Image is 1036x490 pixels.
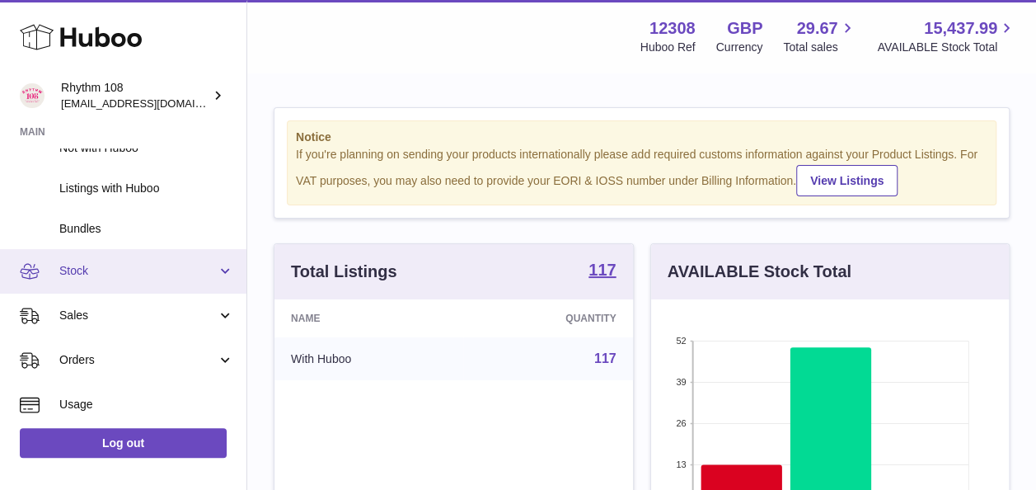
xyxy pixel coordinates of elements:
td: With Huboo [274,337,463,380]
a: 29.67 Total sales [783,17,856,55]
text: 52 [676,336,686,346]
strong: 12308 [649,17,696,40]
span: Total sales [783,40,856,55]
span: 15,437.99 [924,17,997,40]
span: 29.67 [796,17,837,40]
text: 13 [676,459,686,469]
h3: Total Listings [291,261,397,283]
div: Currency [716,40,763,55]
span: AVAILABLE Stock Total [877,40,1016,55]
a: Log out [20,428,227,458]
span: Stock [59,263,217,279]
span: Not with Huboo [59,140,234,156]
span: Sales [59,308,217,323]
span: Bundles [59,221,234,237]
span: Usage [59,397,234,412]
span: Listings with Huboo [59,181,234,196]
span: Orders [59,352,217,368]
a: 117 [588,261,616,281]
h3: AVAILABLE Stock Total [668,261,851,283]
a: 117 [594,351,616,365]
span: [EMAIL_ADDRESS][DOMAIN_NAME] [61,97,242,110]
a: 15,437.99 AVAILABLE Stock Total [877,17,1016,55]
text: 39 [676,377,686,387]
th: Quantity [463,299,632,337]
strong: GBP [727,17,762,40]
a: View Listings [796,165,898,196]
div: Rhythm 108 [61,80,209,111]
text: 26 [676,418,686,428]
div: If you're planning on sending your products internationally please add required customs informati... [296,147,987,196]
strong: Notice [296,130,987,145]
div: Huboo Ref [640,40,696,55]
img: internalAdmin-12308@internal.huboo.com [20,83,45,108]
strong: 117 [588,261,616,278]
th: Name [274,299,463,337]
